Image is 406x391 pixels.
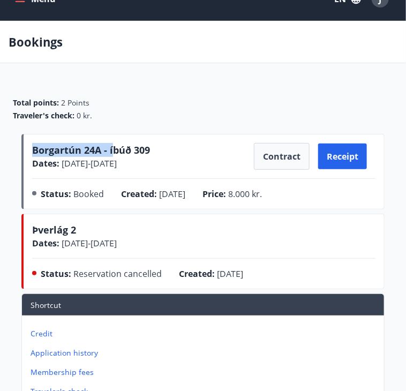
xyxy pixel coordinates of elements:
[254,143,310,170] button: Contract
[77,110,92,121] span: 0 kr.
[31,300,61,310] span: Shortcut
[41,188,71,200] span: Status :
[159,188,185,200] span: [DATE]
[318,144,367,169] button: Receipt
[59,237,117,249] span: [DATE] - [DATE]
[32,237,59,249] span: Dates :
[228,188,262,200] span: 8.000 kr.
[13,110,74,121] span: Traveler's check :
[73,268,162,280] span: Reservation cancelled
[31,348,380,358] p: Application history
[13,97,59,108] span: Total points :
[41,268,71,280] span: Status :
[32,223,76,236] span: Þverlág 2
[32,157,59,169] span: Dates :
[32,144,150,156] span: Borgartún 24A - íbúð 309
[9,34,63,50] p: Bookings
[179,268,215,280] span: Created :
[31,367,380,378] p: Membership fees
[217,268,243,280] span: [DATE]
[202,188,226,200] span: Price :
[61,97,89,108] span: 2 Points
[73,188,104,200] span: Booked
[31,328,380,339] p: Credit
[121,188,157,200] span: Created :
[59,157,117,169] span: [DATE] - [DATE]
